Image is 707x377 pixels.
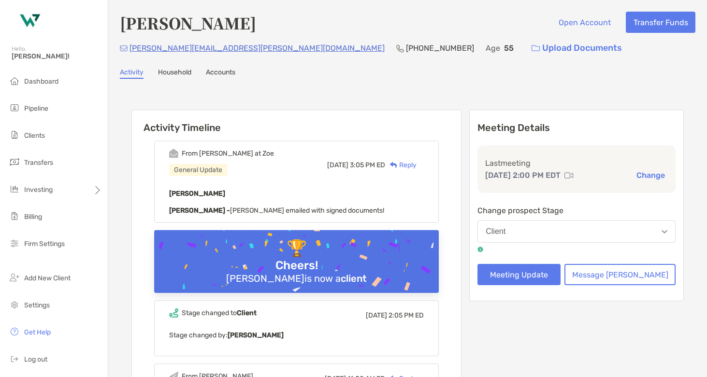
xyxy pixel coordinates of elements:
span: [PERSON_NAME]! [12,52,102,60]
span: [PERSON_NAME] emailed with signed documents! [169,206,384,215]
img: logout icon [9,353,20,364]
img: Event icon [169,149,178,158]
p: 55 [504,42,514,54]
img: investing icon [9,183,20,195]
img: billing icon [9,210,20,222]
img: settings icon [9,299,20,310]
img: Event icon [169,308,178,318]
img: add_new_client icon [9,272,20,283]
span: Billing [24,213,42,221]
div: Stage changed to [182,309,257,317]
img: transfers icon [9,156,20,168]
span: Transfers [24,159,53,167]
img: communication type [564,172,573,179]
p: [DATE] 2:00 PM EDT [485,169,561,181]
strong: [PERSON_NAME] - [169,206,230,215]
a: Accounts [206,68,235,79]
b: [PERSON_NAME] [169,189,225,198]
div: Cheers! [272,259,322,273]
img: dashboard icon [9,75,20,87]
span: Settings [24,301,50,309]
img: get-help icon [9,326,20,337]
img: Open dropdown arrow [662,230,667,233]
button: Message [PERSON_NAME] [564,264,676,285]
div: General Update [169,164,227,176]
div: Client [486,227,505,236]
span: [DATE] [327,161,348,169]
span: Pipeline [24,104,48,113]
button: Transfer Funds [626,12,695,33]
span: Get Help [24,328,51,336]
p: [PHONE_NUMBER] [406,42,474,54]
p: Age [486,42,500,54]
span: Firm Settings [24,240,65,248]
img: pipeline icon [9,102,20,114]
button: Open Account [551,12,618,33]
div: From [PERSON_NAME] at Zoe [182,149,274,158]
p: [PERSON_NAME][EMAIL_ADDRESS][PERSON_NAME][DOMAIN_NAME] [130,42,385,54]
img: tooltip [477,246,483,252]
p: Last meeting [485,157,668,169]
span: Investing [24,186,53,194]
button: Change [634,170,668,180]
img: firm-settings icon [9,237,20,249]
p: Stage changed by: [169,329,424,341]
img: Confetti [154,230,439,314]
h6: Activity Timeline [132,110,461,133]
p: Change prospect Stage [477,204,676,217]
img: button icon [532,45,540,52]
span: 2:05 PM ED [389,311,424,319]
span: Clients [24,131,45,140]
a: Household [158,68,191,79]
img: Zoe Logo [12,4,46,39]
div: Reply [385,160,417,170]
b: Client [237,309,257,317]
button: Meeting Update [477,264,561,285]
div: 🏆 [283,239,311,259]
img: Email Icon [120,45,128,51]
b: [PERSON_NAME] [228,331,284,339]
p: Meeting Details [477,122,676,134]
b: client [341,273,367,284]
span: Dashboard [24,77,58,86]
span: 3:05 PM ED [350,161,385,169]
img: Reply icon [390,162,397,168]
img: clients icon [9,129,20,141]
span: Add New Client [24,274,71,282]
div: [PERSON_NAME] is now a [222,273,371,284]
h4: [PERSON_NAME] [120,12,256,34]
img: Phone Icon [396,44,404,52]
span: Log out [24,355,47,363]
a: Upload Documents [525,38,628,58]
a: Activity [120,68,144,79]
span: [DATE] [366,311,387,319]
button: Client [477,220,676,243]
